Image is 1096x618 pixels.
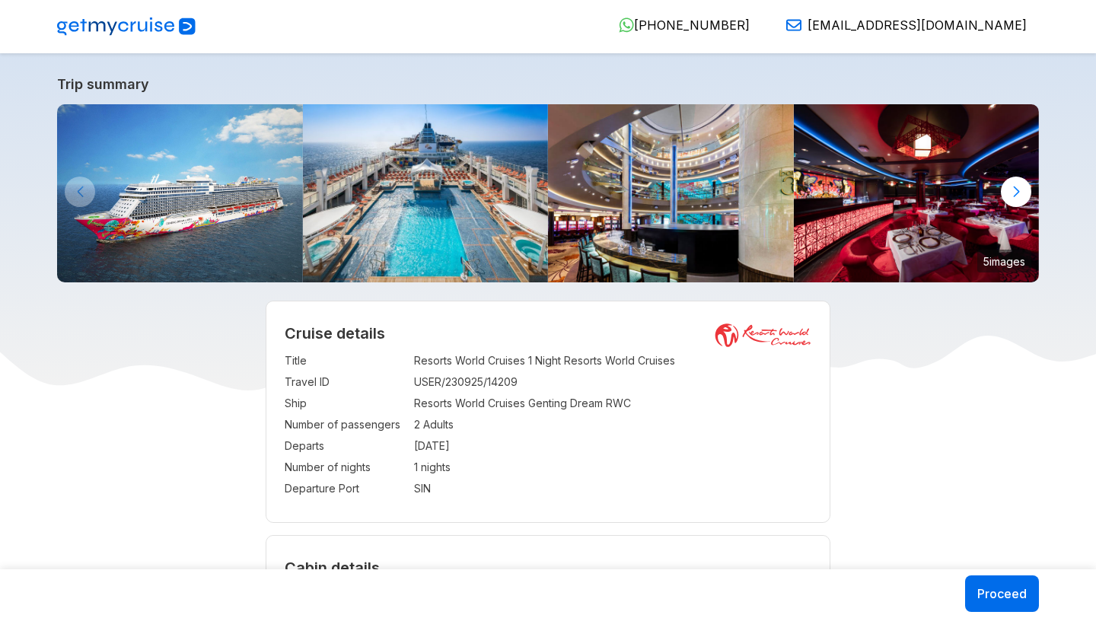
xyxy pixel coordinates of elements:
td: : [406,414,414,435]
img: 16.jpg [794,104,1040,282]
td: 2 Adults [414,414,812,435]
img: 4.jpg [548,104,794,282]
td: : [406,457,414,478]
span: [PHONE_NUMBER] [634,18,750,33]
img: GentingDreambyResortsWorldCruises-KlookIndia.jpg [57,104,303,282]
td: Travel ID [285,371,406,393]
td: : [406,478,414,499]
h2: Cruise details [285,324,812,342]
td: 1 nights [414,457,812,478]
td: SIN [414,478,812,499]
h4: Cabin details [285,559,812,577]
img: WhatsApp [619,18,634,33]
small: 5 images [977,250,1031,272]
td: Ship [285,393,406,414]
td: [DATE] [414,435,812,457]
td: USER/230925/14209 [414,371,812,393]
img: Main-Pool-800x533.jpg [303,104,549,282]
button: Proceed [965,575,1039,612]
td: Resorts World Cruises Genting Dream RWC [414,393,812,414]
td: : [406,435,414,457]
td: : [406,393,414,414]
span: [EMAIL_ADDRESS][DOMAIN_NAME] [808,18,1027,33]
td: Number of passengers [285,414,406,435]
td: Title [285,350,406,371]
a: Trip summary [57,76,1039,92]
a: [EMAIL_ADDRESS][DOMAIN_NAME] [774,18,1027,33]
a: [PHONE_NUMBER] [607,18,750,33]
td: Number of nights [285,457,406,478]
img: Email [786,18,801,33]
td: Departure Port [285,478,406,499]
td: Resorts World Cruises 1 Night Resorts World Cruises [414,350,812,371]
td: : [406,350,414,371]
td: : [406,371,414,393]
td: Departs [285,435,406,457]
